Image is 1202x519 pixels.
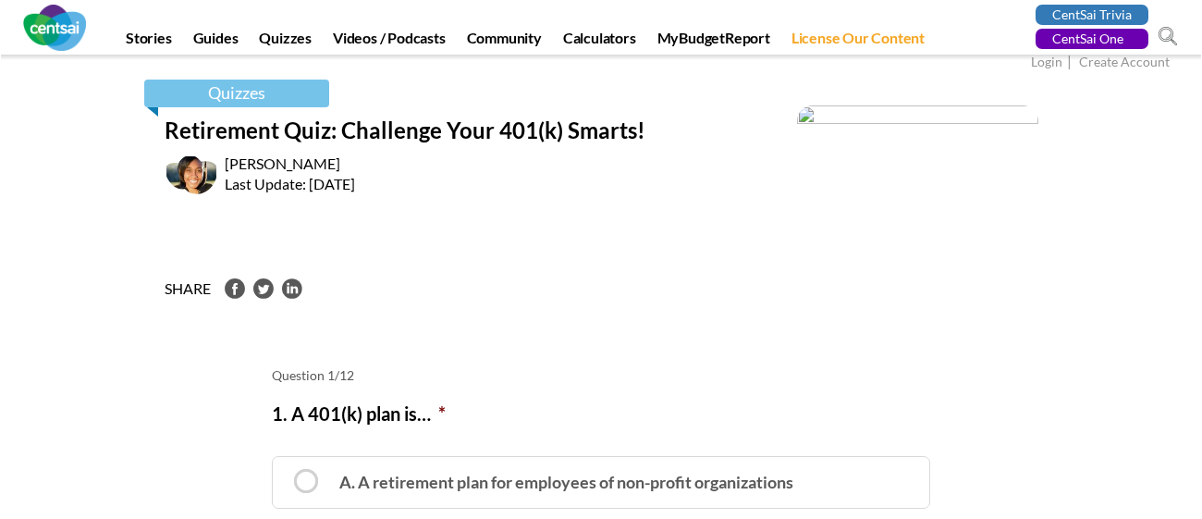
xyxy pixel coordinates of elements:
span: | [1065,52,1076,73]
img: CentSai [23,5,86,51]
label: 1. A 401(k) plan is… [272,399,446,428]
a: Create Account [1079,54,1170,73]
a: CentSai One [1036,29,1148,49]
a: Guides [184,29,248,55]
a: Stories [117,29,181,55]
a: Quizzes [144,80,329,107]
a: Quizzes [250,29,321,55]
label: SHARE [165,278,211,300]
a: Login [1031,54,1062,73]
a: MyBudgetReport [648,29,779,55]
a: License Our Content [782,29,934,55]
a: CentSai Trivia [1036,5,1148,25]
a: Calculators [554,29,645,55]
time: Last Update: [DATE] [225,175,766,192]
a: Community [458,29,551,55]
label: A. A retirement plan for employees of non-profit organizations [272,456,930,509]
h1: Retirement Quiz: Challenge Your 401(k) Smarts! [165,115,766,154]
a: Videos / Podcasts [324,29,455,55]
a: [PERSON_NAME] [225,154,340,172]
li: Question 1/12 [272,366,930,385]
